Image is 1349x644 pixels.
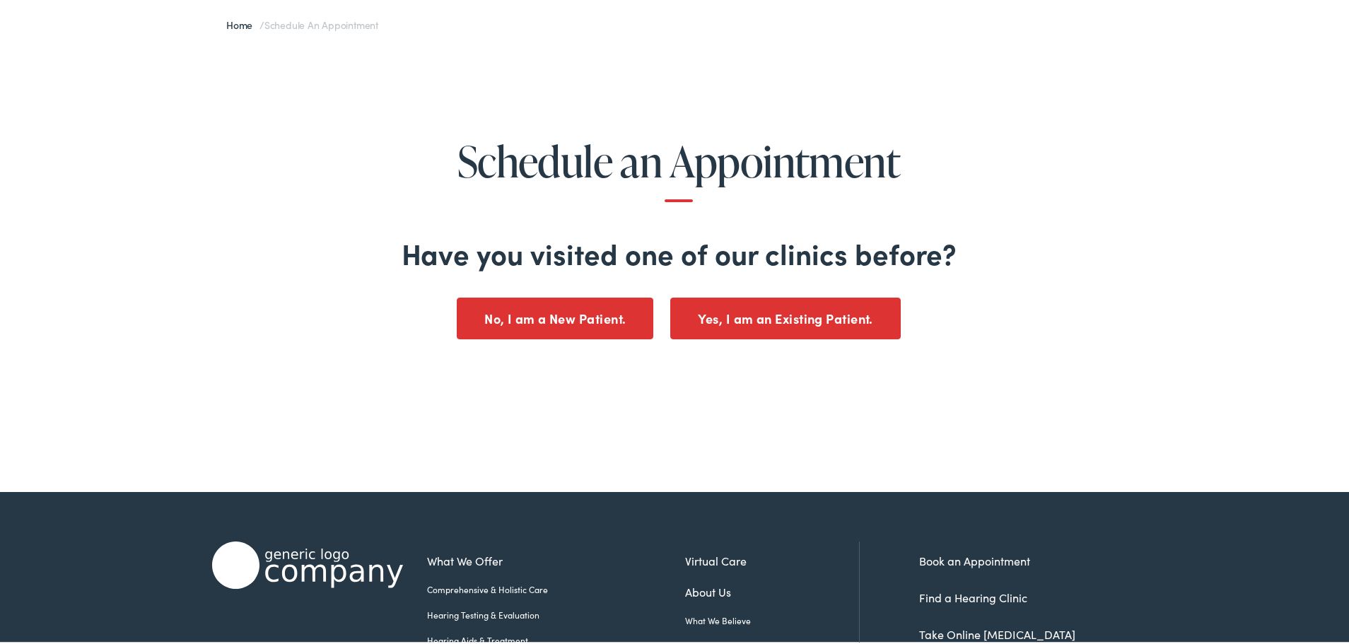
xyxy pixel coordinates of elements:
a: Book an Appointment [919,551,1030,566]
a: What We Offer [427,550,685,567]
img: Alpaca Audiology [212,539,403,587]
h2: Have you visited one of our clinics before? [54,234,1303,268]
a: What We Believe [685,612,859,625]
button: No, I am a New Patient. [457,295,653,337]
a: Virtual Care [685,550,859,567]
a: Comprehensive & Holistic Care [427,581,685,594]
a: Hearing Testing & Evaluation [427,607,685,619]
h1: Schedule an Appointment [54,136,1303,200]
a: About Us [685,581,859,598]
a: Find a Hearing Clinic [919,587,1027,603]
button: Yes, I am an Existing Patient. [670,295,901,337]
span: Schedule an Appointment [264,16,378,30]
span: / [226,16,378,30]
a: Take Online [MEDICAL_DATA] [919,624,1075,640]
a: Home [226,16,259,30]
